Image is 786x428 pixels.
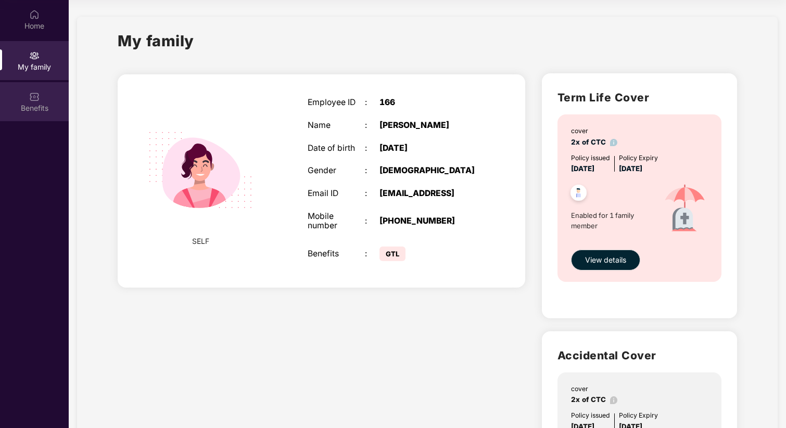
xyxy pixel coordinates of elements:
[365,98,379,108] div: :
[365,144,379,153] div: :
[571,210,652,231] span: Enabled for 1 family member
[29,9,40,20] img: svg+xml;base64,PHN2ZyBpZD0iSG9tZSIgeG1sbnM9Imh0dHA6Ly93d3cudzMub3JnLzIwMDAvc3ZnIiB3aWR0aD0iMjAiIG...
[365,216,379,226] div: :
[571,153,610,163] div: Policy issued
[571,250,640,270] button: View details
[192,236,209,247] span: SELF
[619,410,658,420] div: Policy Expiry
[610,396,618,404] img: info
[652,174,717,244] img: icon
[379,98,480,108] div: 166
[610,139,618,147] img: info
[118,29,194,53] h1: My family
[619,153,658,163] div: Policy Expiry
[29,50,40,61] img: svg+xml;base64,PHN2ZyB3aWR0aD0iMjAiIGhlaWdodD0iMjAiIHZpZXdCb3g9IjAgMCAyMCAyMCIgZmlsbD0ibm9uZSIgeG...
[308,166,365,176] div: Gender
[566,181,591,207] img: svg+xml;base64,PHN2ZyB4bWxucz0iaHR0cDovL3d3dy53My5vcmcvMjAwMC9zdmciIHdpZHRoPSI0OC45NDMiIGhlaWdodD...
[135,105,266,236] img: svg+xml;base64,PHN2ZyB4bWxucz0iaHR0cDovL3d3dy53My5vcmcvMjAwMC9zdmciIHdpZHRoPSIyMjQiIGhlaWdodD0iMT...
[379,144,480,153] div: [DATE]
[379,216,480,226] div: [PHONE_NUMBER]
[308,98,365,108] div: Employee ID
[308,189,365,199] div: Email ID
[379,189,480,199] div: [EMAIL_ADDRESS]
[308,144,365,153] div: Date of birth
[557,89,721,106] h2: Term Life Cover
[379,121,480,131] div: [PERSON_NAME]
[29,92,40,102] img: svg+xml;base64,PHN2ZyBpZD0iQmVuZWZpdHMiIHhtbG5zPSJodHRwOi8vd3d3LnczLm9yZy8yMDAwL3N2ZyIgd2lkdGg9Ij...
[557,347,721,364] h2: Accidental Cover
[379,247,405,261] span: GTL
[585,254,626,266] span: View details
[308,121,365,131] div: Name
[619,164,642,173] span: [DATE]
[365,121,379,131] div: :
[379,166,480,176] div: [DEMOGRAPHIC_DATA]
[365,189,379,199] div: :
[571,395,618,404] span: 2x of CTC
[365,166,379,176] div: :
[571,384,618,394] div: cover
[571,410,610,420] div: Policy issued
[571,138,618,146] span: 2x of CTC
[365,249,379,259] div: :
[308,212,365,231] div: Mobile number
[571,164,594,173] span: [DATE]
[308,249,365,259] div: Benefits
[571,126,618,136] div: cover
